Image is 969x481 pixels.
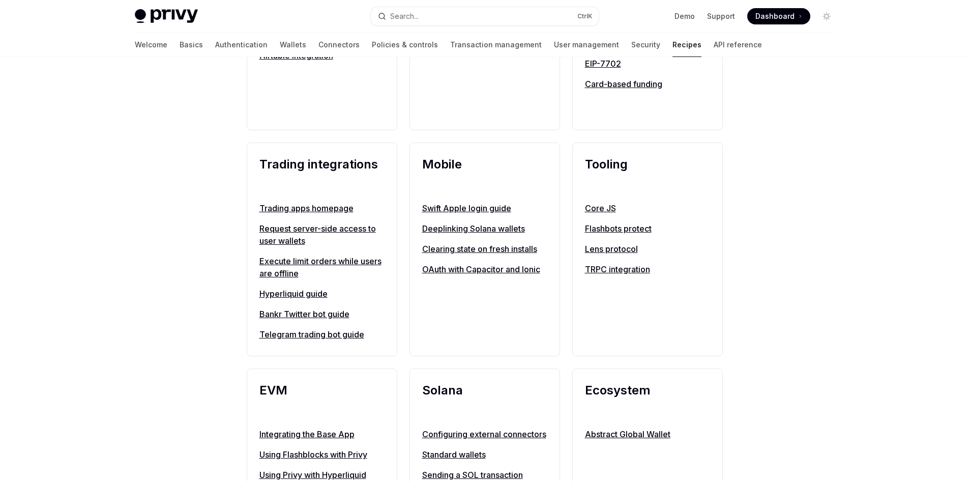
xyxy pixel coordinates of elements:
[554,33,619,57] a: User management
[180,33,203,57] a: Basics
[422,202,547,214] a: Swift Apple login guide
[259,308,385,320] a: Bankr Twitter bot guide
[259,202,385,214] a: Trading apps homepage
[422,428,547,440] a: Configuring external connectors
[707,11,735,21] a: Support
[259,448,385,461] a: Using Flashblocks with Privy
[422,263,547,275] a: OAuth with Capacitor and Ionic
[259,469,385,481] a: Using Privy with Hyperliquid
[585,381,710,418] h2: Ecosystem
[259,428,385,440] a: Integrating the Base App
[674,11,695,21] a: Demo
[318,33,360,57] a: Connectors
[422,448,547,461] a: Standard wallets
[390,10,419,22] div: Search...
[585,78,710,90] a: Card-based funding
[259,222,385,247] a: Request server-side access to user wallets
[672,33,701,57] a: Recipes
[259,255,385,279] a: Execute limit orders while users are offline
[585,58,710,70] a: EIP-7702
[631,33,660,57] a: Security
[755,11,795,21] span: Dashboard
[259,381,385,418] h2: EVM
[372,33,438,57] a: Policies & controls
[259,328,385,341] a: Telegram trading bot guide
[259,155,385,192] h2: Trading integrations
[259,288,385,300] a: Hyperliquid guide
[422,469,547,481] a: Sending a SOL transaction
[585,243,710,255] a: Lens protocol
[422,381,547,418] h2: Solana
[818,8,835,24] button: Toggle dark mode
[450,33,542,57] a: Transaction management
[422,222,547,235] a: Deeplinking Solana wallets
[422,243,547,255] a: Clearing state on fresh installs
[747,8,810,24] a: Dashboard
[577,12,593,20] span: Ctrl K
[135,33,167,57] a: Welcome
[215,33,268,57] a: Authentication
[135,9,198,23] img: light logo
[585,155,710,192] h2: Tooling
[371,7,599,25] button: Search...CtrlK
[422,155,547,192] h2: Mobile
[585,428,710,440] a: Abstract Global Wallet
[280,33,306,57] a: Wallets
[585,222,710,235] a: Flashbots protect
[585,202,710,214] a: Core JS
[585,263,710,275] a: TRPC integration
[714,33,762,57] a: API reference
